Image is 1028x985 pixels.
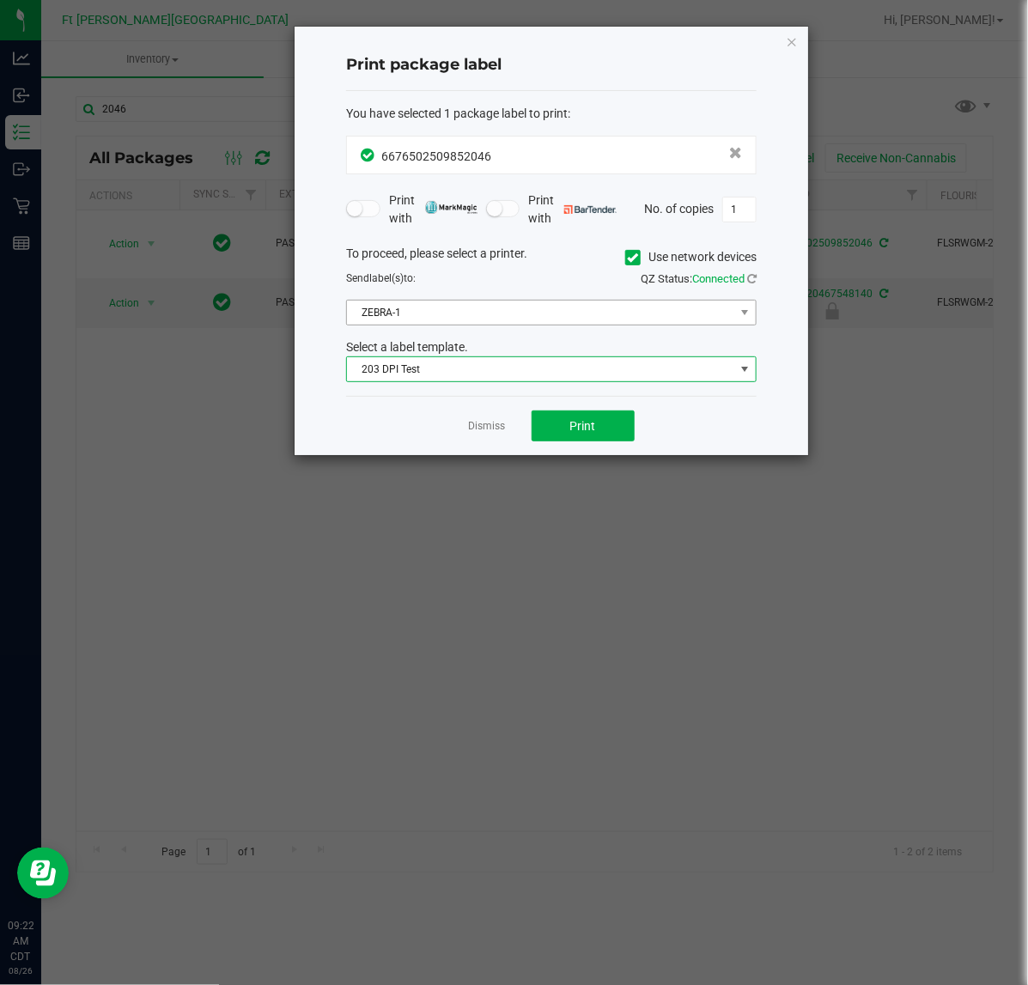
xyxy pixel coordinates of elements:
span: No. of copies [644,201,714,215]
span: Print with [389,192,478,228]
span: You have selected 1 package label to print [346,106,568,120]
span: ZEBRA-1 [347,301,734,325]
a: Dismiss [469,419,506,434]
img: mark_magic_cybra.png [425,201,478,214]
iframe: Resource center [17,848,69,899]
button: Print [532,410,635,441]
span: Print with [528,192,617,228]
div: To proceed, please select a printer. [333,245,769,271]
div: Select a label template. [333,338,769,356]
label: Use network devices [625,248,757,266]
img: bartender.png [564,205,617,214]
span: Connected [692,272,745,285]
span: 203 DPI Test [347,357,734,381]
h4: Print package label [346,54,757,76]
span: 6676502509852046 [381,149,491,163]
span: label(s) [369,272,404,284]
div: : [346,105,757,123]
span: Print [570,419,596,433]
span: In Sync [361,146,377,164]
span: Send to: [346,272,416,284]
span: QZ Status: [641,272,757,285]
